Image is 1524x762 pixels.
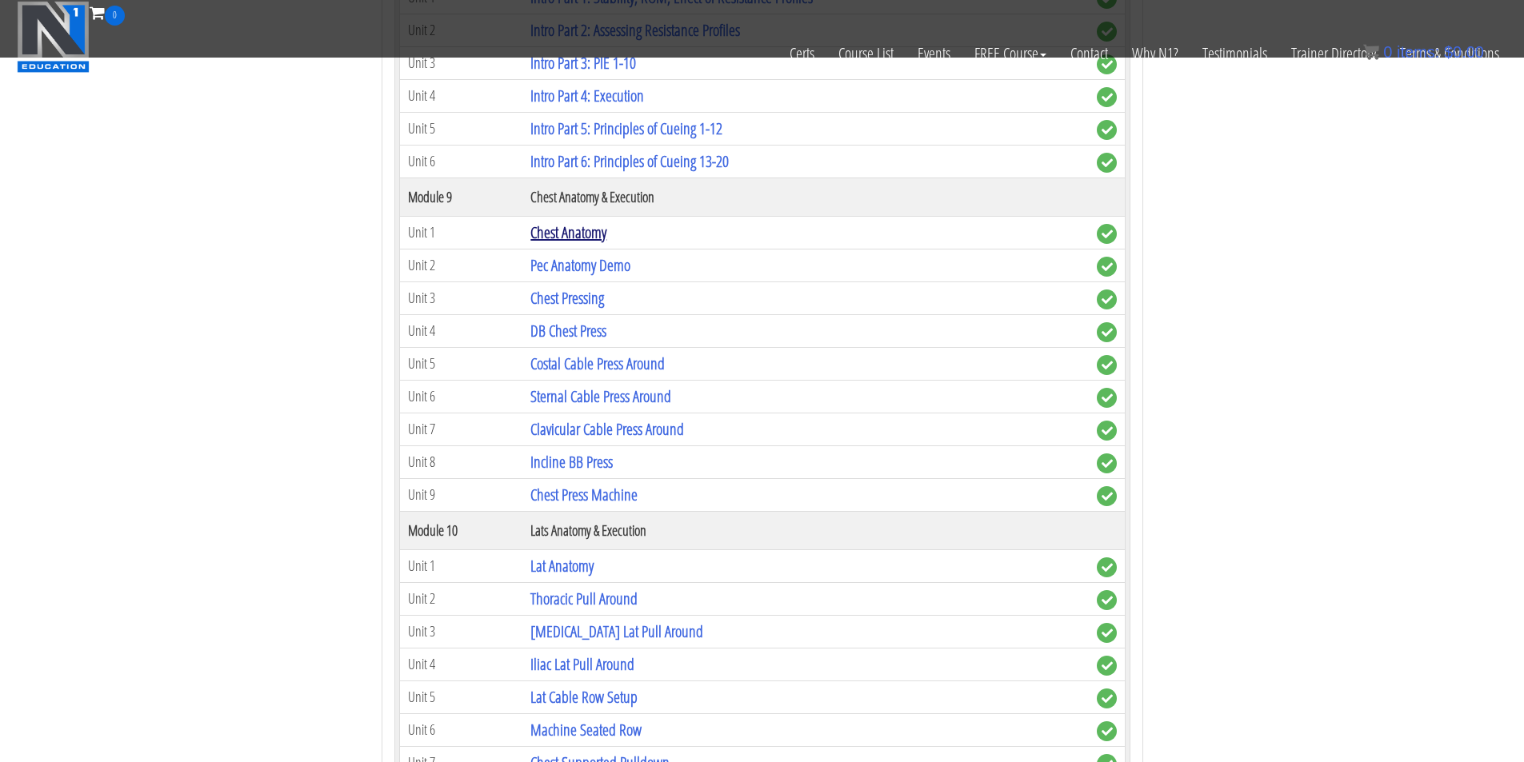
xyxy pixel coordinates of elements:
[522,511,1088,549] th: Lats Anatomy & Execution
[530,555,594,576] a: Lat Anatomy
[1097,421,1117,441] span: complete
[399,178,522,216] th: Module 9
[399,713,522,746] td: Unit 6
[1097,120,1117,140] span: complete
[399,314,522,347] td: Unit 4
[105,6,125,26] span: 0
[399,615,522,648] td: Unit 3
[399,680,522,713] td: Unit 5
[399,445,522,478] td: Unit 8
[530,686,638,708] a: Lat Cable Row Setup
[1190,26,1279,82] a: Testimonials
[1097,87,1117,107] span: complete
[530,385,671,407] a: Sternal Cable Press Around
[522,178,1088,216] th: Chest Anatomy & Execution
[530,320,606,341] a: DB Chest Press
[1058,26,1120,82] a: Contact
[1097,623,1117,643] span: complete
[1444,43,1453,61] span: $
[399,281,522,314] td: Unit 3
[1097,688,1117,708] span: complete
[1444,43,1484,61] bdi: 0.00
[530,287,604,309] a: Chest Pressing
[1388,26,1511,82] a: Terms & Conditions
[1363,43,1484,61] a: 0 items: $0.00
[1097,557,1117,577] span: complete
[399,380,522,413] td: Unit 6
[399,216,522,249] td: Unit 1
[530,719,642,740] a: Machine Seated Row
[1097,590,1117,610] span: complete
[530,653,634,675] a: Iliac Lat Pull Around
[530,484,638,505] a: Chest Press Machine
[1097,486,1117,506] span: complete
[530,221,606,243] a: Chest Anatomy
[1397,43,1439,61] span: items:
[1097,721,1117,741] span: complete
[399,112,522,145] td: Unit 5
[1279,26,1388,82] a: Trainer Directory
[530,588,638,609] a: Thoracic Pull Around
[399,648,522,680] td: Unit 4
[1097,289,1117,309] span: complete
[399,249,522,281] td: Unit 2
[1363,44,1379,60] img: icon11.png
[1097,224,1117,244] span: complete
[1383,43,1392,61] span: 0
[530,418,684,440] a: Clavicular Cable Press Around
[530,150,729,172] a: Intro Part 6: Principles of Cueing 13-20
[1097,453,1117,473] span: complete
[399,549,522,582] td: Unit 1
[399,582,522,615] td: Unit 2
[399,413,522,445] td: Unit 7
[399,347,522,380] td: Unit 5
[1097,322,1117,342] span: complete
[530,620,703,642] a: [MEDICAL_DATA] Lat Pull Around
[17,1,90,73] img: n1-education
[1097,257,1117,277] span: complete
[530,353,665,374] a: Costal Cable Press Around
[778,26,826,82] a: Certs
[399,79,522,112] td: Unit 4
[906,26,962,82] a: Events
[1097,388,1117,408] span: complete
[1097,355,1117,375] span: complete
[530,451,613,473] a: Incline BB Press
[962,26,1058,82] a: FREE Course
[530,118,722,139] a: Intro Part 5: Principles of Cueing 1-12
[1097,153,1117,173] span: complete
[1097,656,1117,676] span: complete
[530,254,630,276] a: Pec Anatomy Demo
[530,85,644,106] a: Intro Part 4: Execution
[399,478,522,511] td: Unit 9
[90,2,125,23] a: 0
[1120,26,1190,82] a: Why N1?
[399,511,522,549] th: Module 10
[399,145,522,178] td: Unit 6
[826,26,906,82] a: Course List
